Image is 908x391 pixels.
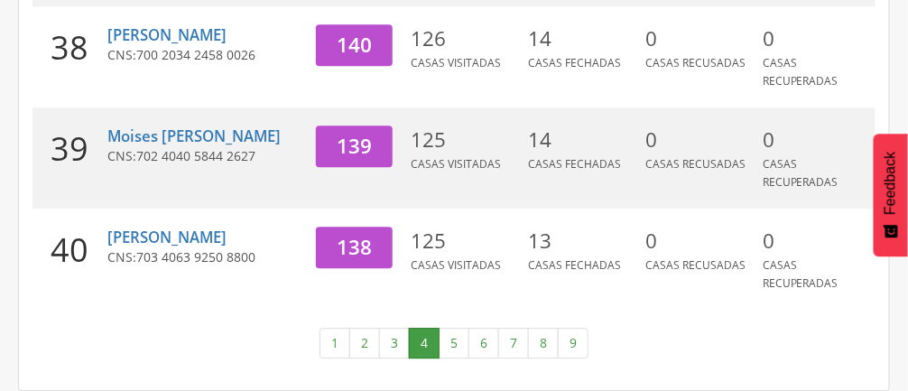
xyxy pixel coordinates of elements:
[528,328,559,358] a: 8
[528,55,621,70] span: Casas Fechadas
[645,257,746,273] span: Casas Recusadas
[498,328,529,358] a: 7
[32,209,107,310] div: 40
[107,147,302,165] p: CNS:
[411,257,501,273] span: Casas Visitadas
[337,233,372,261] span: 138
[337,31,372,59] span: 140
[763,24,871,53] p: 0
[136,248,255,265] span: 703 4063 9250 8800
[528,24,636,53] p: 14
[136,46,255,63] span: 700 2034 2458 0026
[468,328,499,358] a: 6
[107,227,227,247] a: [PERSON_NAME]
[107,46,302,64] p: CNS:
[528,156,621,172] span: Casas Fechadas
[107,126,281,146] a: Moises [PERSON_NAME]
[645,126,754,154] p: 0
[763,227,871,256] p: 0
[645,55,746,70] span: Casas Recusadas
[411,24,519,53] p: 126
[411,55,501,70] span: Casas Visitadas
[411,227,519,256] p: 125
[763,126,871,154] p: 0
[645,227,754,256] p: 0
[645,156,746,172] span: Casas Recusadas
[136,147,255,164] span: 702 4040 5844 2627
[763,156,839,190] span: Casas Recuperadas
[107,24,227,45] a: [PERSON_NAME]
[558,328,588,358] a: 9
[883,152,899,215] span: Feedback
[107,248,302,266] p: CNS:
[409,328,440,358] a: 4
[645,24,754,53] p: 0
[411,156,501,172] span: Casas Visitadas
[411,126,519,154] p: 125
[763,55,839,88] span: Casas Recuperadas
[337,132,372,160] span: 139
[32,6,107,107] div: 38
[349,328,380,358] a: 2
[874,134,908,256] button: Feedback - Mostrar pesquisa
[320,328,350,358] a: 1
[763,257,839,291] span: Casas Recuperadas
[528,126,636,154] p: 14
[439,328,469,358] a: 5
[528,227,636,256] p: 13
[379,328,410,358] a: 3
[528,257,621,273] span: Casas Fechadas
[32,107,107,209] div: 39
